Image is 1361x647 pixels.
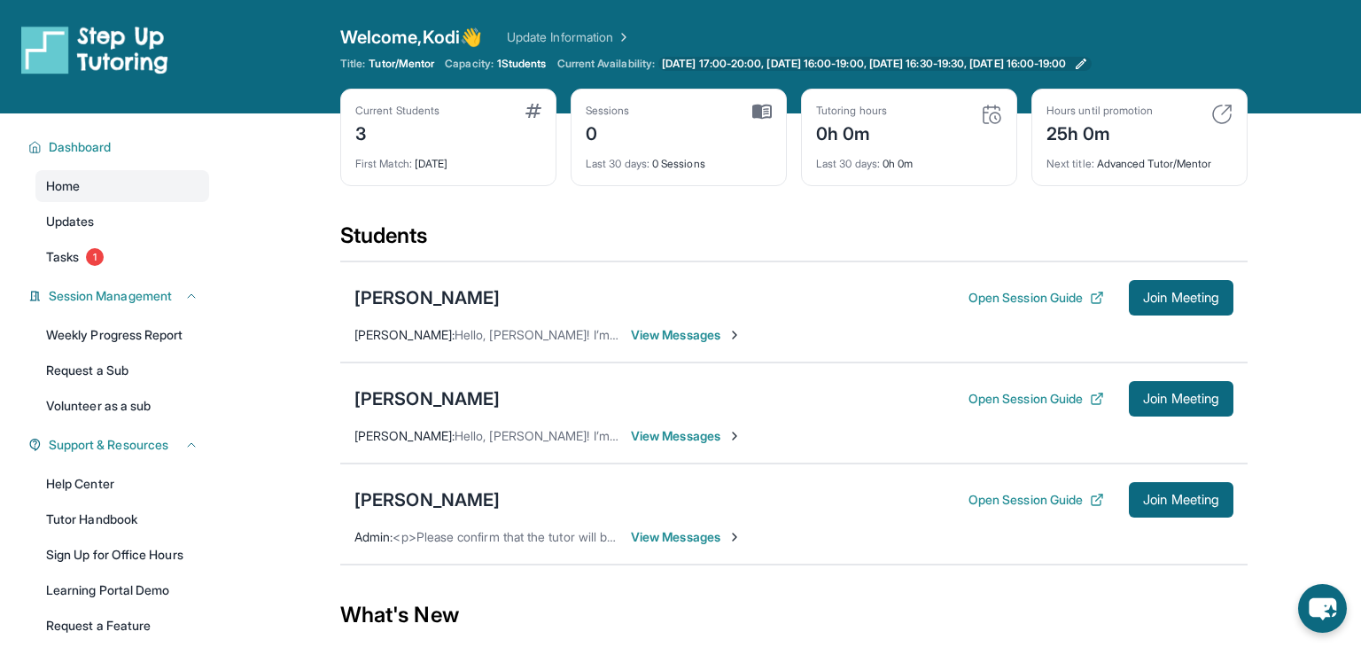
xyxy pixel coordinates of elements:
img: card [981,104,1002,125]
button: Dashboard [42,138,198,156]
span: View Messages [631,427,742,445]
a: Updates [35,206,209,238]
div: Advanced Tutor/Mentor [1046,146,1233,171]
span: Join Meeting [1143,495,1219,505]
a: Request a Sub [35,355,209,386]
span: Updates [46,213,95,230]
img: card [1211,104,1233,125]
a: Tutor Handbook [35,503,209,535]
button: Support & Resources [42,436,198,454]
a: Sign Up for Office Hours [35,539,209,571]
span: Support & Resources [49,436,168,454]
img: logo [21,25,168,74]
span: Last 30 days : [586,157,649,170]
span: 1 [86,248,104,266]
button: Open Session Guide [968,289,1104,307]
a: Home [35,170,209,202]
button: Session Management [42,287,198,305]
span: Current Availability: [557,57,655,71]
div: 25h 0m [1046,118,1153,146]
span: [PERSON_NAME] : [354,327,455,342]
img: Chevron-Right [727,429,742,443]
div: Students [340,222,1248,261]
span: [DATE] 17:00-20:00, [DATE] 16:00-19:00, [DATE] 16:30-19:30, [DATE] 16:00-19:00 [662,57,1066,71]
a: Update Information [507,28,631,46]
img: card [525,104,541,118]
span: Admin : [354,529,393,544]
div: Hours until promotion [1046,104,1153,118]
button: Open Session Guide [968,491,1104,509]
div: Current Students [355,104,439,118]
div: [PERSON_NAME] [354,487,500,512]
button: Join Meeting [1129,280,1233,316]
div: 0h 0m [816,146,1002,171]
span: Join Meeting [1143,394,1219,404]
img: Chevron Right [613,28,631,46]
span: Join Meeting [1143,292,1219,303]
span: [PERSON_NAME] : [354,428,455,443]
span: Welcome, Kodi 👋 [340,25,482,50]
span: Next title : [1046,157,1094,170]
div: 3 [355,118,439,146]
a: Learning Portal Demo [35,574,209,606]
button: Join Meeting [1129,381,1233,417]
span: <p>Please confirm that the tutor will be able to attend your first assigned meeting time before j... [393,529,1032,544]
span: Last 30 days : [816,157,880,170]
a: Request a Feature [35,610,209,642]
div: 0 Sessions [586,146,772,171]
img: card [752,104,772,120]
div: [DATE] [355,146,541,171]
span: View Messages [631,326,742,344]
span: View Messages [631,528,742,546]
a: Weekly Progress Report [35,319,209,351]
span: First Match : [355,157,412,170]
a: Volunteer as a sub [35,390,209,422]
span: 1 Students [497,57,547,71]
span: Capacity: [445,57,494,71]
a: [DATE] 17:00-20:00, [DATE] 16:00-19:00, [DATE] 16:30-19:30, [DATE] 16:00-19:00 [658,57,1091,71]
span: Session Management [49,287,172,305]
div: [PERSON_NAME] [354,386,500,411]
span: Title: [340,57,365,71]
a: Help Center [35,468,209,500]
div: [PERSON_NAME] [354,285,500,310]
div: Sessions [586,104,630,118]
img: Chevron-Right [727,328,742,342]
div: 0h 0m [816,118,887,146]
a: Tasks1 [35,241,209,273]
div: Tutoring hours [816,104,887,118]
span: Tasks [46,248,79,266]
button: chat-button [1298,584,1347,633]
button: Open Session Guide [968,390,1104,408]
span: Tutor/Mentor [369,57,434,71]
div: 0 [586,118,630,146]
span: Home [46,177,80,195]
img: Chevron-Right [727,530,742,544]
button: Join Meeting [1129,482,1233,518]
span: Dashboard [49,138,112,156]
